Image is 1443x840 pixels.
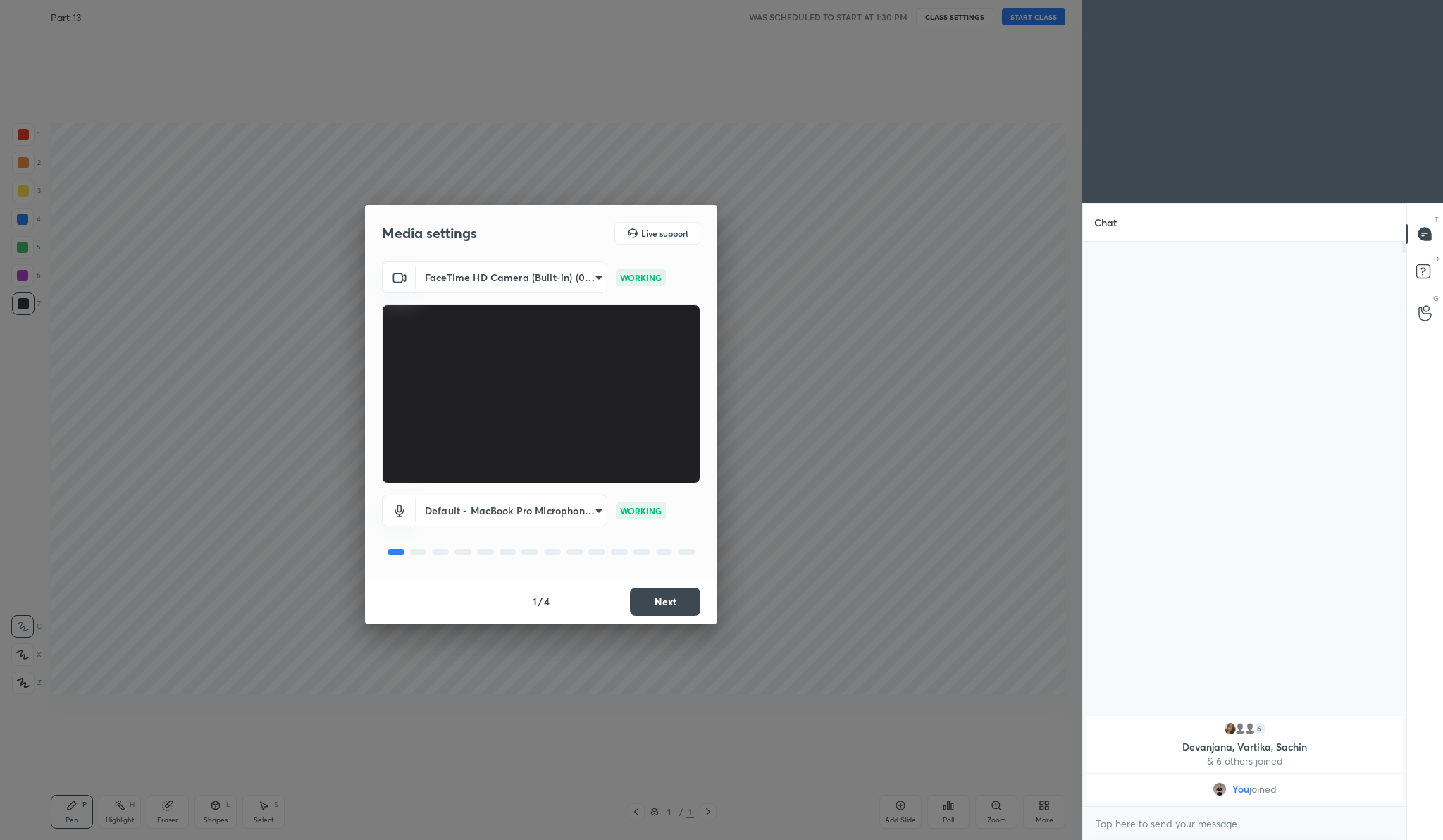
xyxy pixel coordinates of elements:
[1433,293,1439,304] p: G
[1249,784,1277,795] span: joined
[416,261,607,293] div: FaceTime HD Camera (Built-in) (05ac:8514)
[1223,722,1237,736] img: 090de2e1faf9446bab52aed3ed2f418b.jpg
[1233,722,1247,736] img: default.png
[1434,254,1439,264] p: D
[1232,784,1249,795] span: You
[630,588,700,616] button: Next
[1095,741,1394,753] p: Devanjana, Vartika, Sachin
[544,594,550,609] h4: 4
[620,505,662,517] p: WORKING
[1213,782,1227,796] img: 9f6949702e7c485d94fd61f2cce3248e.jpg
[1083,713,1406,806] div: grid
[620,271,662,284] p: WORKING
[641,229,688,237] h5: Live support
[1243,722,1257,736] img: default.png
[1083,204,1128,241] p: Chat
[416,495,607,526] div: FaceTime HD Camera (Built-in) (05ac:8514)
[1253,722,1267,736] div: 6
[533,594,537,609] h4: 1
[382,224,477,242] h2: Media settings
[1095,755,1394,767] p: & 6 others joined
[1435,214,1439,225] p: T
[538,594,543,609] h4: /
